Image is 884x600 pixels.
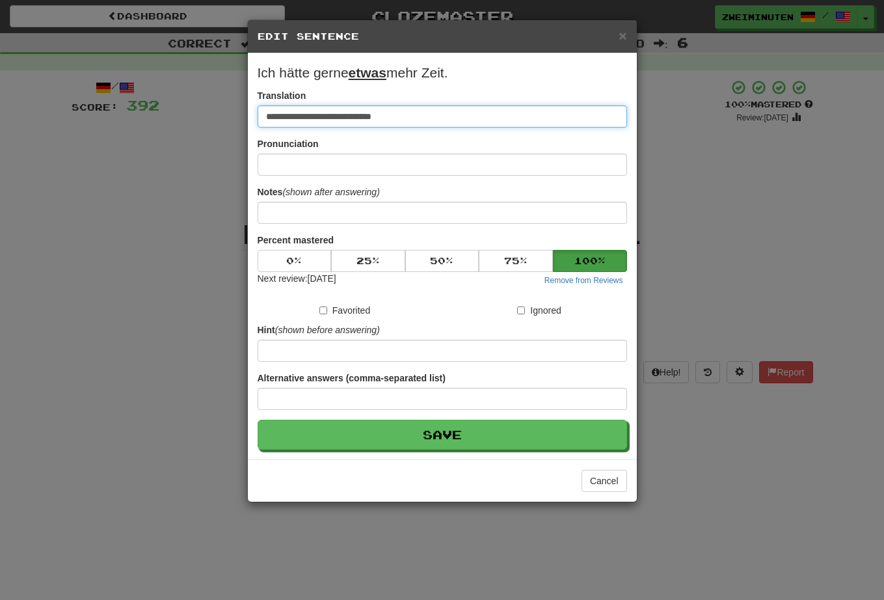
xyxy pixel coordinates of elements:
button: 50% [405,250,479,272]
label: Translation [258,89,306,102]
label: Alternative answers (comma-separated list) [258,372,446,385]
button: 75% [479,250,553,272]
em: (shown before answering) [275,325,380,335]
label: Hint [258,323,380,336]
h5: Edit Sentence [258,30,627,43]
span: × [619,28,626,43]
label: Pronunciation [258,137,319,150]
button: Close [619,29,626,42]
button: 25% [331,250,405,272]
em: (shown after answering) [282,187,379,197]
button: Save [258,420,627,450]
button: 0% [258,250,332,272]
label: Favorited [319,304,370,317]
button: 100% [553,250,627,272]
div: Percent mastered [258,250,627,272]
input: Ignored [517,307,525,314]
button: Remove from Reviews [541,273,627,288]
p: Ich hätte gerne mehr Zeit. [258,63,627,83]
u: etwas [349,65,386,80]
label: Percent mastered [258,234,334,247]
label: Notes [258,185,380,198]
input: Favorited [319,307,327,314]
label: Ignored [517,304,561,317]
div: Next review: [DATE] [258,272,336,288]
button: Cancel [582,470,627,492]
